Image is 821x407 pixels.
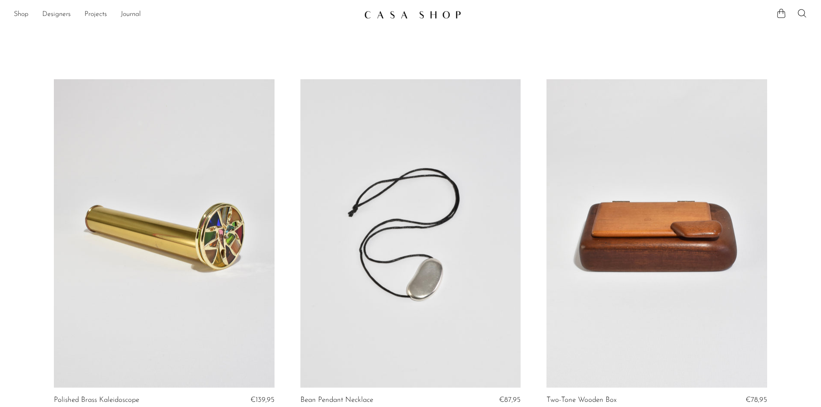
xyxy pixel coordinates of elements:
a: Two-Tone Wooden Box [546,396,617,404]
a: Bean Pendant Necklace [300,396,373,404]
a: Projects [84,9,107,20]
nav: Desktop navigation [14,7,357,22]
span: €139,95 [250,396,275,404]
ul: NEW HEADER MENU [14,7,357,22]
a: Journal [121,9,141,20]
a: Polished Brass Kaleidoscope [54,396,139,404]
span: €78,95 [746,396,767,404]
a: Designers [42,9,71,20]
span: €87,95 [499,396,521,404]
a: Shop [14,9,28,20]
